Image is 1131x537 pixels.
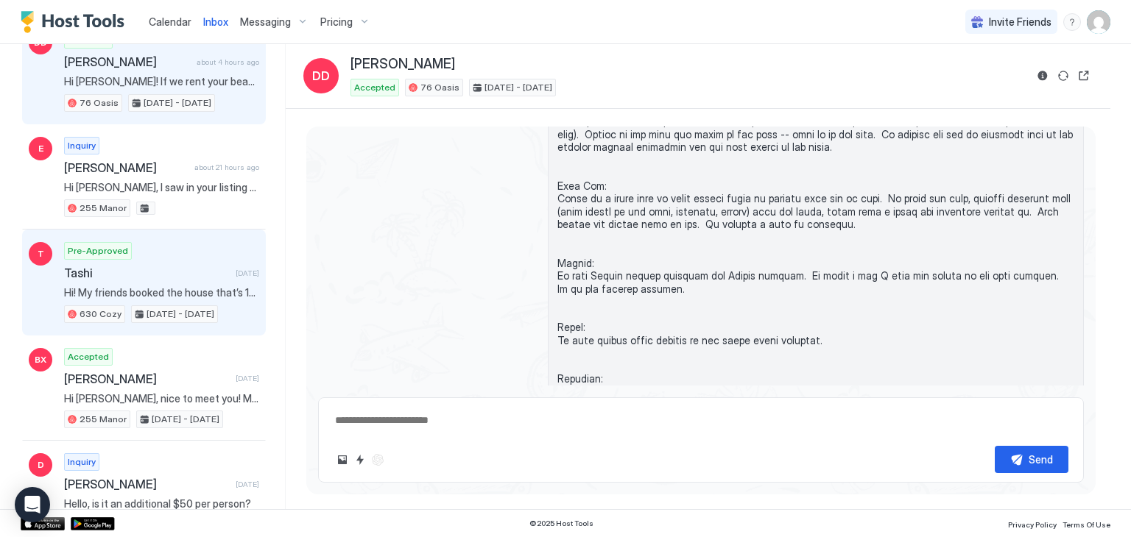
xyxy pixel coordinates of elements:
[194,163,259,172] span: about 21 hours ago
[1063,516,1110,531] a: Terms Of Use
[152,413,219,426] span: [DATE] - [DATE]
[334,451,351,469] button: Upload image
[149,14,191,29] a: Calendar
[236,268,259,278] span: [DATE]
[989,15,1051,29] span: Invite Friends
[68,455,96,469] span: Inquiry
[1054,67,1072,85] button: Sync reservation
[80,413,127,426] span: 255 Manor
[197,57,259,67] span: about 4 hours ago
[64,497,259,511] span: Hello, is it an additional $50 per person?
[64,266,230,280] span: Tashi
[529,519,593,528] span: © 2025 Host Tools
[80,202,127,215] span: 255 Manor
[21,11,131,33] a: Host Tools Logo
[64,286,259,299] span: Hi! My friends booked the house that’s 1st picture is a bunch of black chairs. Is this close to t...
[995,446,1068,473] button: Send
[203,14,228,29] a: Inbox
[236,480,259,489] span: [DATE]
[236,374,259,383] span: [DATE]
[21,517,65,530] a: App Store
[35,353,46,366] span: BX
[15,487,50,522] div: Open Intercom Messenger
[80,96,119,110] span: 76 Oasis
[71,517,115,530] a: Google Play Store
[64,392,259,405] span: Hi [PERSON_NAME], nice to meet you! My church group from [GEOGRAPHIC_DATA] stayed at [GEOGRAPHIC_...
[64,54,191,69] span: [PERSON_NAME]
[80,307,121,321] span: 630 Cozy
[68,139,96,152] span: Inquiry
[1029,452,1053,467] div: Send
[147,307,214,321] span: [DATE] - [DATE]
[1008,516,1057,531] a: Privacy Policy
[38,142,43,155] span: E
[64,75,259,88] span: Hi [PERSON_NAME]! If we rent your beautiful home, on 8/30 - 9/1 will the animals be there? We are...
[144,96,211,110] span: [DATE] - [DATE]
[1075,67,1093,85] button: Open reservation
[64,181,259,194] span: Hi [PERSON_NAME], I saw in your listing that your property can be used for small weddings and I’m...
[203,15,228,28] span: Inbox
[354,81,395,94] span: Accepted
[64,477,230,491] span: [PERSON_NAME]
[420,81,459,94] span: 76 Oasis
[38,458,44,472] span: D
[1034,67,1051,85] button: Reservation information
[1008,520,1057,529] span: Privacy Policy
[68,350,109,363] span: Accepted
[351,451,369,469] button: Quick reply
[64,371,230,386] span: [PERSON_NAME]
[312,67,330,85] span: DD
[320,15,353,29] span: Pricing
[350,56,455,73] span: [PERSON_NAME]
[240,15,291,29] span: Messaging
[1087,10,1110,34] div: User profile
[1063,520,1110,529] span: Terms Of Use
[485,81,552,94] span: [DATE] - [DATE]
[68,244,128,257] span: Pre-Approved
[64,160,188,175] span: [PERSON_NAME]
[1063,13,1081,31] div: menu
[149,15,191,28] span: Calendar
[38,247,44,260] span: T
